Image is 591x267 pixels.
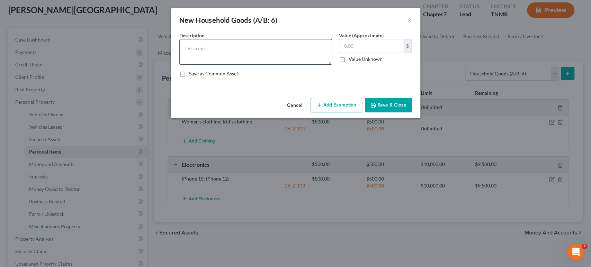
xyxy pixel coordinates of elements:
[349,56,383,63] label: Value Unknown
[567,243,584,260] iframe: Intercom live chat
[179,15,278,25] div: New Household Goods (A/B: 6)
[179,33,205,38] span: Description
[311,98,362,112] button: Add Exemption
[403,39,412,53] div: $
[339,39,403,53] input: 0.00
[582,243,587,249] span: 2
[281,99,308,112] button: Cancel
[365,98,412,112] button: Save & Close
[407,16,412,24] button: ×
[189,70,238,77] label: Save as Common Asset
[339,32,384,39] label: Value (Approximate)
